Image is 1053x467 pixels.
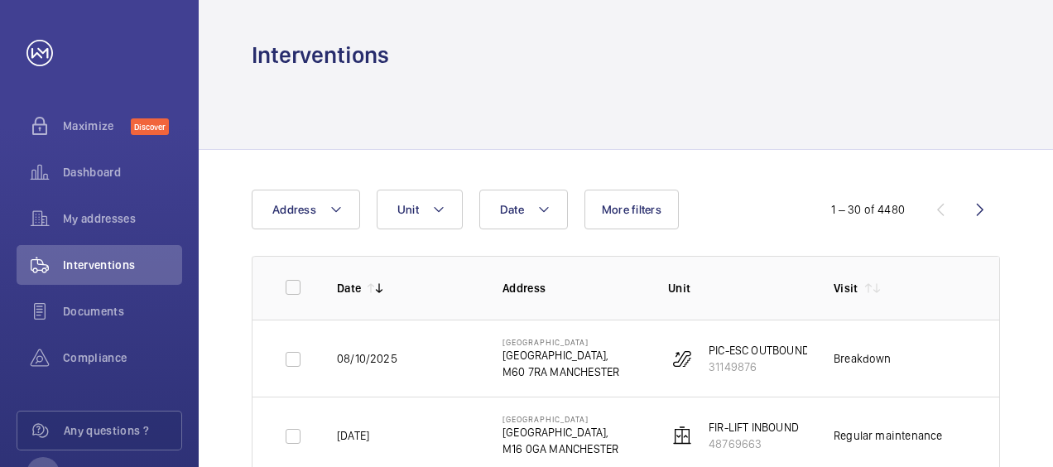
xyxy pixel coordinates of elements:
div: 1 – 30 of 4480 [831,201,905,218]
span: Compliance [63,349,182,366]
button: Unit [377,190,463,229]
h1: Interventions [252,40,389,70]
p: Unit [668,280,807,296]
span: Date [500,203,524,216]
span: Address [272,203,316,216]
p: [GEOGRAPHIC_DATA], [502,347,619,363]
span: Interventions [63,257,182,273]
p: [GEOGRAPHIC_DATA] [502,337,619,347]
button: Date [479,190,568,229]
span: Documents [63,303,182,320]
span: More filters [602,203,661,216]
p: [GEOGRAPHIC_DATA] [502,414,618,424]
span: Unit [397,203,419,216]
p: 08/10/2025 [337,350,397,367]
span: My addresses [63,210,182,227]
p: [GEOGRAPHIC_DATA], [502,424,618,441]
div: Breakdown [834,350,892,367]
p: Date [337,280,361,296]
img: elevator.svg [672,426,692,445]
span: Discover [131,118,169,135]
span: Dashboard [63,164,182,181]
button: More filters [584,190,679,229]
p: PIC-ESC OUTBOUND [709,342,810,359]
p: Address [502,280,642,296]
button: Address [252,190,360,229]
p: M60 7RA MANCHESTER [502,363,619,380]
p: M16 0GA MANCHESTER [502,441,618,457]
span: Maximize [63,118,131,134]
p: 31149876 [709,359,810,375]
div: Regular maintenance [834,427,942,444]
img: escalator.svg [672,349,692,368]
span: Any questions ? [64,422,181,439]
p: 48769663 [709,436,799,452]
p: FIR-LIFT INBOUND [709,419,799,436]
p: Visit [834,280,858,296]
p: [DATE] [337,427,369,444]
